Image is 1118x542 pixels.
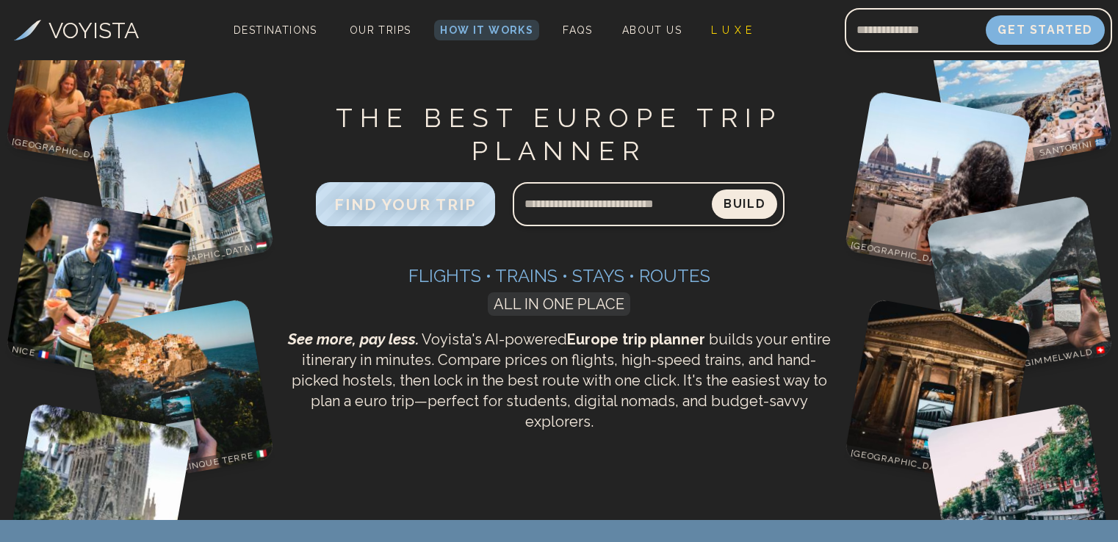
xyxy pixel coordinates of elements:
[434,20,539,40] a: How It Works
[513,187,712,222] input: Search query
[14,14,139,47] a: VOYISTA
[350,24,411,36] span: Our Trips
[711,24,753,36] span: L U X E
[4,342,56,364] p: Nice 🇫🇷
[712,189,777,219] button: Build
[286,101,833,167] h1: THE BEST EUROPE TRIP PLANNER
[334,195,477,214] span: FIND YOUR TRIP
[14,20,41,40] img: Voyista Logo
[288,330,419,348] span: See more, pay less.
[622,24,682,36] span: About Us
[843,90,1031,278] img: Florence
[440,24,533,36] span: How It Works
[87,90,275,278] img: Budapest
[488,292,630,316] span: ALL IN ONE PLACE
[925,195,1113,383] img: Gimmelwald
[4,195,192,383] img: Nice
[316,199,495,213] a: FIND YOUR TRIP
[563,24,593,36] span: FAQs
[845,12,986,48] input: Email address
[843,298,1031,486] img: Rome
[557,20,599,40] a: FAQs
[344,20,417,40] a: Our Trips
[87,298,275,486] img: Cinque Terre
[316,182,495,226] button: FIND YOUR TRIP
[286,264,833,288] h3: Flights • Trains • Stays • Routes
[228,18,323,62] span: Destinations
[567,330,705,348] strong: Europe trip planner
[705,20,759,40] a: L U X E
[616,20,688,40] a: About Us
[48,14,139,47] h3: VOYISTA
[986,15,1105,45] button: Get Started
[286,329,833,432] p: Voyista's AI-powered builds your entire itinerary in minutes. Compare prices on flights, high-spe...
